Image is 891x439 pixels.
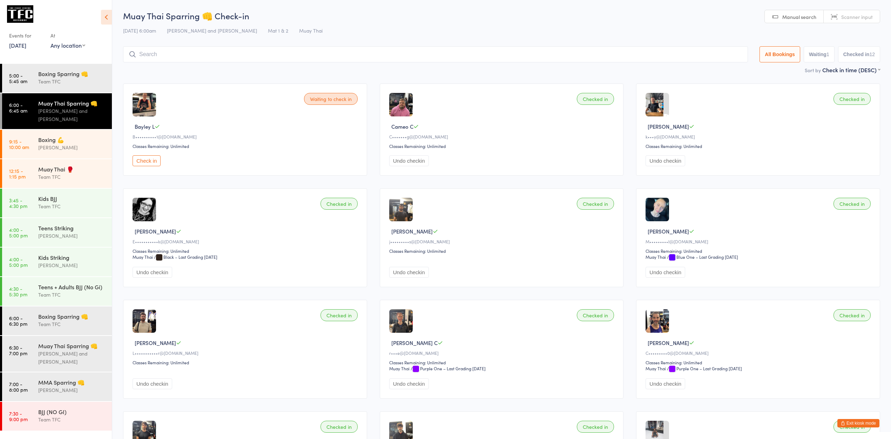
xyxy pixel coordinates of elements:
div: Team TFC [38,320,106,328]
input: Search [123,46,748,62]
time: 6:30 - 7:00 pm [9,345,27,356]
img: image1744103276.png [133,309,156,333]
a: 4:00 -5:00 pmKids Striking[PERSON_NAME] [2,248,112,276]
div: Events for [9,30,43,41]
span: [PERSON_NAME] [648,339,689,346]
button: Undo checkin [646,267,685,278]
a: 3:45 -4:30 pmKids BJJTeam TFC [2,189,112,217]
a: 12:15 -1:15 pmMuay Thai 🥊Team TFC [2,159,112,188]
span: [PERSON_NAME] [135,339,176,346]
button: Undo checkin [133,378,172,389]
img: image1755590714.png [389,93,413,116]
div: Classes Remaining: Unlimited [133,143,360,149]
button: Undo checkin [646,155,685,166]
h2: Muay Thai Sparring 👊 Check-in [123,10,880,21]
a: 4:00 -5:00 pmTeens Striking[PERSON_NAME] [2,218,112,247]
div: B••••••••••1@[DOMAIN_NAME] [133,134,360,140]
div: Checked in [577,93,614,105]
div: Check in time (DESC) [822,66,880,74]
img: image1736544955.png [389,198,413,221]
div: Muay Thai [389,365,410,371]
div: Boxing 💪 [38,136,106,143]
button: Waiting1 [804,46,835,62]
div: Checked in [833,198,871,210]
div: Waiting to check in [304,93,358,105]
span: [PERSON_NAME] C [391,339,438,346]
time: 7:00 - 8:00 pm [9,381,28,392]
div: Checked in [833,421,871,433]
div: M•••••••••l@[DOMAIN_NAME] [646,238,873,244]
div: [PERSON_NAME] [38,386,106,394]
div: Classes Remaining: Unlimited [389,248,616,254]
div: [PERSON_NAME] and [PERSON_NAME] [38,350,106,366]
div: [PERSON_NAME] [38,143,106,151]
time: 4:00 - 5:00 pm [9,227,28,238]
div: E•••••••••••k@[DOMAIN_NAME] [133,238,360,244]
div: Muay Thai [646,365,666,371]
span: / Blue One – Last Grading [DATE] [667,254,738,260]
time: 7:30 - 9:00 pm [9,411,28,422]
div: Checked in [833,309,871,321]
div: Classes Remaining: Unlimited [646,359,873,365]
div: Classes Remaining: Unlimited [389,359,616,365]
div: Classes Remaining: Unlimited [389,143,616,149]
a: 7:00 -8:00 pmMMA Sparring 👊[PERSON_NAME] [2,372,112,401]
button: Undo checkin [389,378,429,389]
button: Undo checkin [646,378,685,389]
a: 9:15 -10:00 amBoxing 💪[PERSON_NAME] [2,130,112,158]
span: [PERSON_NAME] [391,228,433,235]
span: [DATE] 6:00am [123,27,156,34]
time: 12:15 - 1:15 pm [9,168,26,179]
div: Checked in [577,198,614,210]
div: Teens + Adults BJJ (No Gi) [38,283,106,291]
a: 6:00 -6:30 pmBoxing Sparring 👊Team TFC [2,306,112,335]
span: [PERSON_NAME] [648,123,689,130]
img: image1670836420.png [646,309,669,333]
img: The Fight Centre Brisbane [7,5,33,23]
a: 7:30 -9:00 pmBJJ (NO GI)Team TFC [2,402,112,431]
button: Checked in12 [838,46,880,62]
span: Muay Thai [299,27,323,34]
button: Exit kiosk mode [837,419,879,427]
img: image1705961052.png [646,198,669,221]
img: image1684401273.png [133,93,156,116]
div: Muay Thai Sparring 👊 [38,342,106,350]
span: [PERSON_NAME] and [PERSON_NAME] [167,27,257,34]
div: At [50,30,85,41]
div: Team TFC [38,416,106,424]
time: 4:30 - 5:30 pm [9,286,27,297]
div: Checked in [833,93,871,105]
img: image1611863408.png [646,93,663,116]
span: / Purple One – Last Grading [DATE] [411,365,486,371]
button: Undo checkin [133,267,172,278]
div: Muay Thai [133,254,153,260]
div: k•••y@[DOMAIN_NAME] [646,134,873,140]
div: 12 [869,52,875,57]
div: Boxing Sparring 👊 [38,312,106,320]
span: Manual search [782,13,816,20]
button: Undo checkin [389,155,429,166]
a: 4:30 -5:30 pmTeens + Adults BJJ (No Gi)Team TFC [2,277,112,306]
div: [PERSON_NAME] and [PERSON_NAME] [38,107,106,123]
div: Checked in [320,309,358,321]
div: Team TFC [38,77,106,86]
div: Classes Remaining: Unlimited [133,359,360,365]
label: Sort by [805,67,821,74]
div: [PERSON_NAME] [38,261,106,269]
a: 5:00 -5:45 amBoxing Sparring 👊Team TFC [2,64,112,93]
div: Checked in [577,309,614,321]
div: Classes Remaining: Unlimited [133,248,360,254]
div: Team TFC [38,291,106,299]
time: 6:00 - 6:45 am [9,102,27,113]
time: 9:15 - 10:00 am [9,139,29,150]
div: Boxing Sparring 👊 [38,70,106,77]
a: 6:30 -7:00 pmMuay Thai Sparring 👊[PERSON_NAME] and [PERSON_NAME] [2,336,112,372]
div: [PERSON_NAME] [38,232,106,240]
div: BJJ (NO GI) [38,408,106,416]
div: Checked in [577,421,614,433]
div: Team TFC [38,202,106,210]
div: MMA Sparring 👊 [38,378,106,386]
time: 5:00 - 5:45 am [9,73,27,84]
div: Muay Thai Sparring 👊 [38,99,106,107]
div: Classes Remaining: Unlimited [646,248,873,254]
